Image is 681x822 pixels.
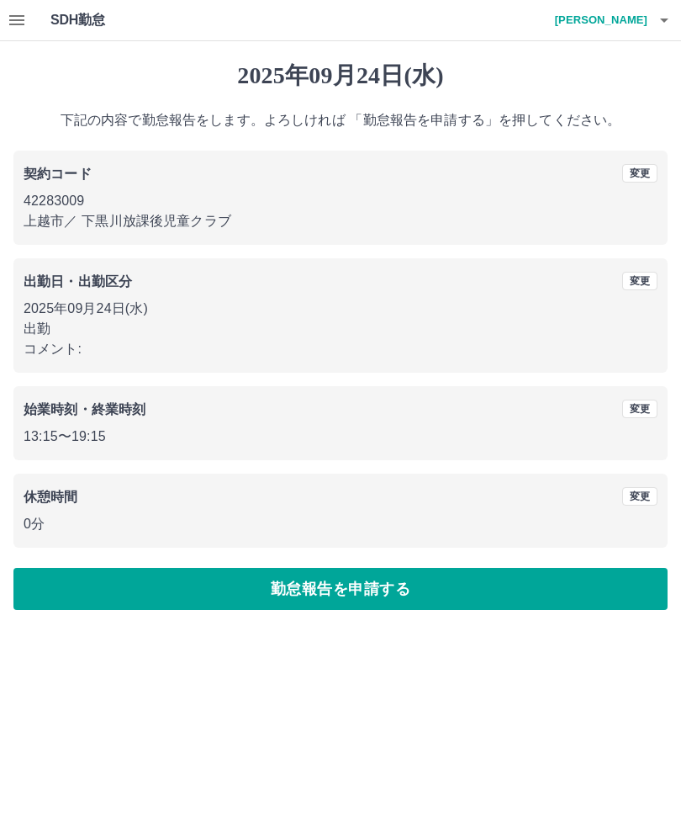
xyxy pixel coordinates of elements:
b: 休憩時間 [24,490,78,504]
h1: 2025年09月24日(水) [13,61,668,90]
p: 2025年09月24日(水) [24,299,657,319]
b: 契約コード [24,167,92,181]
p: 42283009 [24,191,657,211]
b: 出勤日・出勤区分 [24,274,132,289]
p: コメント: [24,339,657,359]
p: 上越市 ／ 下黒川放課後児童クラブ [24,211,657,231]
button: 変更 [622,400,657,418]
button: 勤怠報告を申請する [13,568,668,610]
button: 変更 [622,487,657,506]
p: 0分 [24,514,657,534]
p: 下記の内容で勤怠報告をします。よろしければ 「勤怠報告を申請する」を押してください。 [13,110,668,130]
button: 変更 [622,164,657,183]
p: 出勤 [24,319,657,339]
button: 変更 [622,272,657,290]
b: 始業時刻・終業時刻 [24,402,145,416]
p: 13:15 〜 19:15 [24,427,657,447]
